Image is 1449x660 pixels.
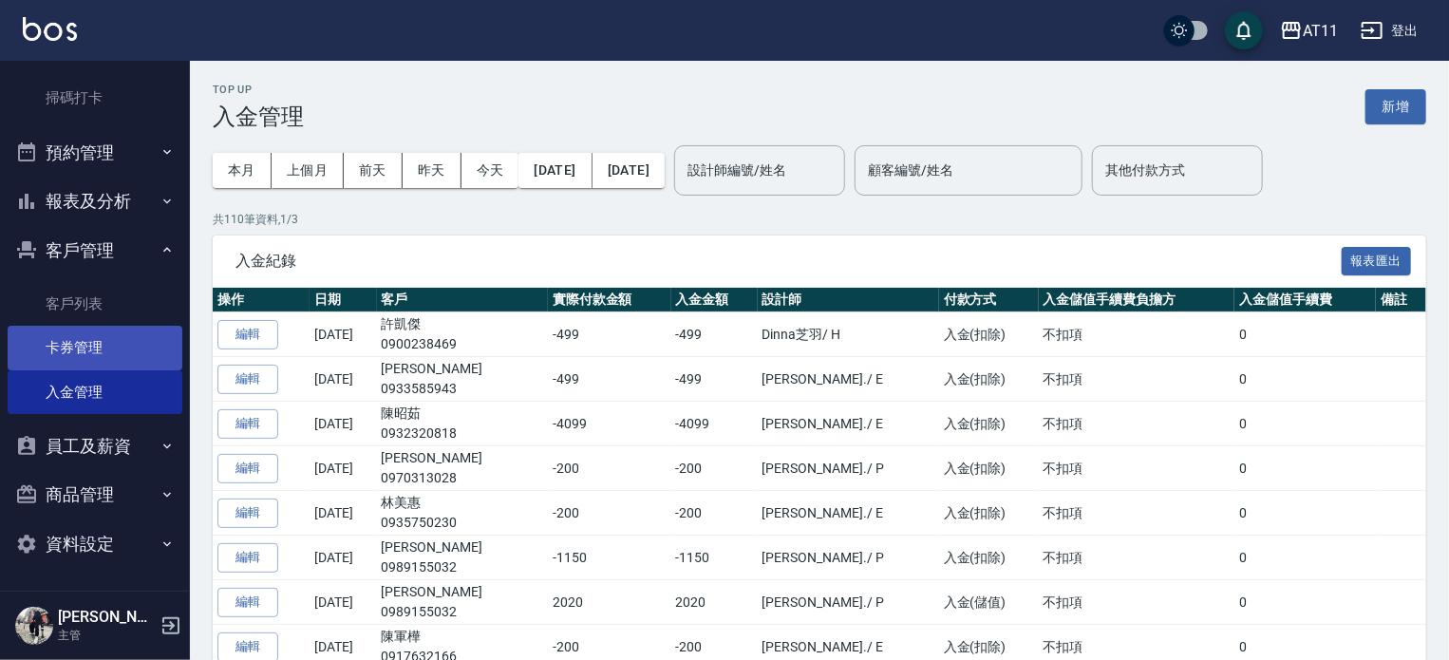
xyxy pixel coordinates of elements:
h5: [PERSON_NAME]. [58,608,155,627]
td: 不扣項 [1039,402,1235,446]
button: AT11 [1272,11,1345,50]
a: 卡券管理 [8,326,182,369]
p: 0989155032 [382,602,543,622]
button: 編輯 [217,320,278,349]
th: 付款方式 [939,288,1039,312]
td: [DATE] [310,402,376,446]
td: -200 [548,491,671,536]
td: [PERSON_NAME]. / P [758,536,939,580]
td: [PERSON_NAME]. / P [758,446,939,491]
th: 客戶 [377,288,548,312]
img: Person [15,607,53,645]
div: AT11 [1303,19,1338,43]
td: 0 [1234,357,1376,402]
button: 本月 [213,153,272,188]
button: 昨天 [403,153,461,188]
td: [PERSON_NAME] [377,536,548,580]
p: 0933585943 [382,379,543,399]
th: 實際付款金額 [548,288,671,312]
a: 新增 [1365,97,1426,115]
button: 商品管理 [8,470,182,519]
p: 主管 [58,627,155,644]
td: 0 [1234,312,1376,357]
td: -200 [671,491,758,536]
td: 林美惠 [377,491,548,536]
button: 編輯 [217,454,278,483]
td: 2020 [548,580,671,625]
p: 0900238469 [382,334,543,354]
button: 客戶管理 [8,226,182,275]
td: [PERSON_NAME]. / P [758,580,939,625]
a: 入金管理 [8,370,182,414]
td: 不扣項 [1039,357,1235,402]
td: -1150 [548,536,671,580]
th: 入金金額 [671,288,758,312]
button: 編輯 [217,365,278,394]
td: 0 [1234,491,1376,536]
button: 預約管理 [8,128,182,178]
button: 員工及薪資 [8,422,182,471]
td: 0 [1234,446,1376,491]
a: 客戶列表 [8,282,182,326]
button: 前天 [344,153,403,188]
button: save [1225,11,1263,49]
button: 編輯 [217,499,278,528]
td: [PERSON_NAME] [377,357,548,402]
p: 0932320818 [382,424,543,443]
button: 資料設定 [8,519,182,569]
td: 不扣項 [1039,446,1235,491]
td: -4099 [548,402,671,446]
td: Dinna芝羽 / H [758,312,939,357]
td: 入金(扣除) [939,446,1039,491]
th: 備註 [1376,288,1426,312]
td: -200 [548,446,671,491]
td: 入金(扣除) [939,536,1039,580]
th: 操作 [213,288,310,312]
button: [DATE] [518,153,592,188]
th: 入金儲值手續費負擔方 [1039,288,1235,312]
td: [DATE] [310,491,376,536]
td: [PERSON_NAME]. / E [758,357,939,402]
img: Logo [23,17,77,41]
td: 不扣項 [1039,536,1235,580]
td: 0 [1234,402,1376,446]
p: 共 110 筆資料, 1 / 3 [213,211,1426,228]
td: 入金(扣除) [939,491,1039,536]
td: 入金(扣除) [939,357,1039,402]
td: 不扣項 [1039,491,1235,536]
td: 陳昭茹 [377,402,548,446]
td: [PERSON_NAME]. / E [758,402,939,446]
td: 0 [1234,536,1376,580]
p: 0970313028 [382,468,543,488]
button: 報表匯出 [1342,247,1412,276]
td: [DATE] [310,312,376,357]
td: 不扣項 [1039,580,1235,625]
td: [PERSON_NAME]. / E [758,491,939,536]
td: -499 [548,312,671,357]
td: [PERSON_NAME] [377,580,548,625]
h2: Top Up [213,84,304,96]
td: 2020 [671,580,758,625]
button: 編輯 [217,543,278,573]
th: 入金儲值手續費 [1234,288,1376,312]
button: 編輯 [217,588,278,617]
button: 新增 [1365,89,1426,124]
p: 0989155032 [382,557,543,577]
td: 許凱傑 [377,312,548,357]
p: 0935750230 [382,513,543,533]
button: 登出 [1353,13,1426,48]
a: 掃碼打卡 [8,76,182,120]
td: -4099 [671,402,758,446]
button: [DATE] [593,153,665,188]
td: [DATE] [310,357,376,402]
td: -499 [671,357,758,402]
td: 不扣項 [1039,312,1235,357]
td: 入金(儲值) [939,580,1039,625]
td: -200 [671,446,758,491]
td: -499 [548,357,671,402]
button: 今天 [461,153,519,188]
span: 入金紀錄 [235,252,1342,271]
th: 日期 [310,288,376,312]
button: 上個月 [272,153,344,188]
button: 編輯 [217,409,278,439]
